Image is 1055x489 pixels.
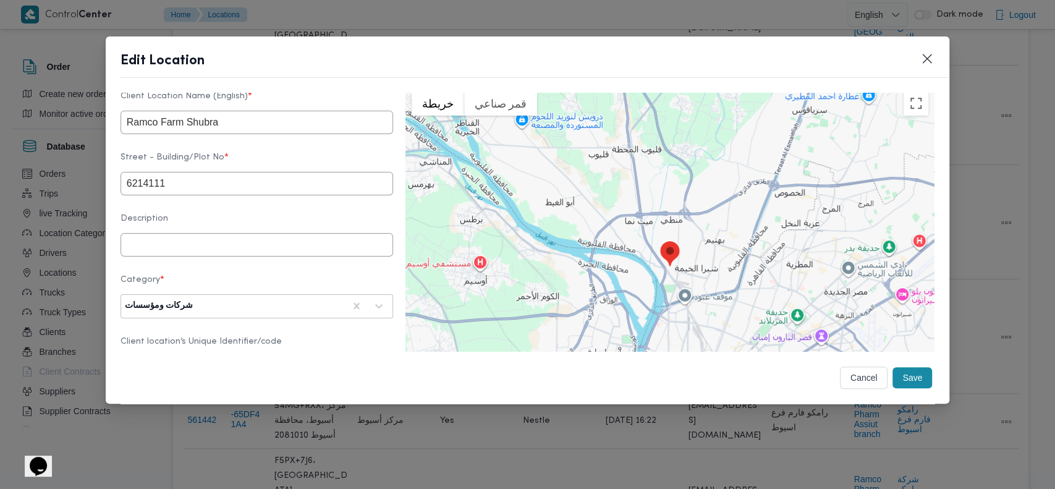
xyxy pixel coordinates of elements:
[920,51,934,66] button: Closes this modal window
[121,51,965,78] header: Edit Location
[840,367,888,389] button: Cancel
[12,440,52,477] iframe: chat widget
[892,367,932,388] button: Save
[125,301,193,311] div: شركات ومؤسسات
[121,111,393,134] input: EX: Hyper one
[121,275,393,294] label: Category
[121,214,393,233] label: Description
[121,337,393,356] label: Client location’s Unique Identifier/code
[904,91,928,116] button: تبديل إلى العرض ملء الشاشة
[121,91,393,111] label: Client Location Name (English)
[464,91,537,116] button: عرض صور القمر الصناعي
[412,91,464,116] button: عرض خريطة الشارع
[121,153,393,172] label: Street - Building/Plot No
